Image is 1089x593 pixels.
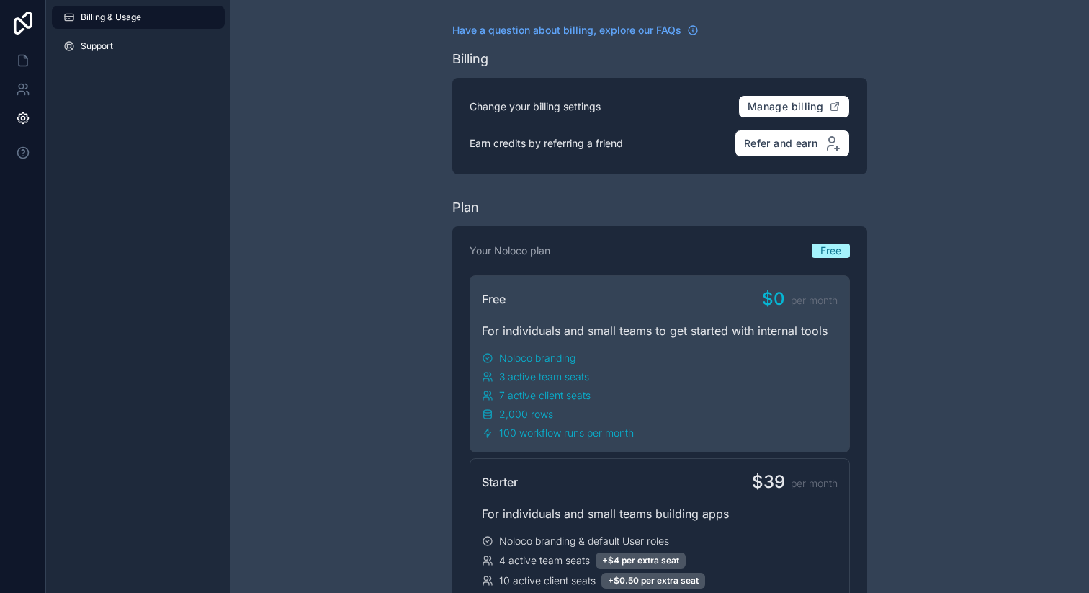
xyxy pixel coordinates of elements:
a: Billing & Usage [52,6,225,29]
span: $0 [762,287,785,311]
span: $39 [752,471,785,494]
span: Refer and earn [744,137,817,150]
p: Earn credits by referring a friend [470,136,623,151]
span: Billing & Usage [81,12,141,23]
span: Noloco branding [499,351,575,365]
span: Support [81,40,113,52]
span: Free [820,244,841,258]
div: For individuals and small teams to get started with internal tools [482,322,838,339]
p: Your Noloco plan [470,244,550,258]
div: For individuals and small teams building apps [482,505,838,522]
div: +$0.50 per extra seat [601,573,705,589]
p: Change your billing settings [470,99,601,114]
span: 2,000 rows [499,407,553,422]
span: 10 active client seats [499,574,596,588]
span: 100 workflow runs per month [499,426,634,440]
a: Have a question about billing, explore our FAQs [452,23,699,37]
span: Free [482,290,506,308]
span: per month [791,476,838,491]
span: Noloco branding & default User roles [499,534,669,548]
span: 7 active client seats [499,388,591,403]
button: Refer and earn [735,130,850,157]
div: Plan [452,197,479,218]
span: Have a question about billing, explore our FAQs [452,23,681,37]
span: 4 active team seats [499,553,590,568]
span: per month [791,293,838,308]
span: Manage billing [748,100,823,113]
div: +$4 per extra seat [596,553,686,569]
span: 3 active team seats [499,370,589,384]
button: Manage billing [738,95,850,118]
span: Starter [482,473,518,491]
a: Support [52,35,225,58]
div: Billing [452,49,488,69]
